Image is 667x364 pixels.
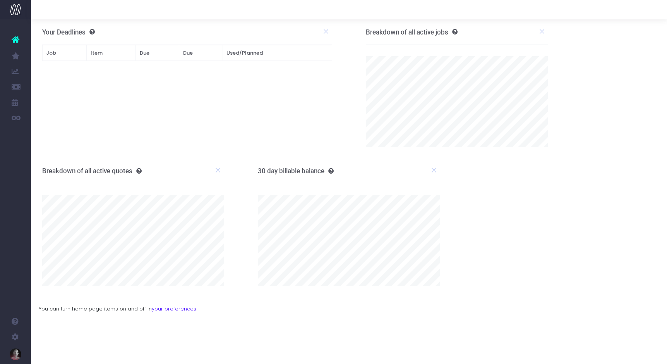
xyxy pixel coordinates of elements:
[42,28,95,36] h3: Your Deadlines
[31,297,667,313] div: You can turn home page items on and off in
[10,348,21,360] img: images/default_profile_image.png
[42,167,142,175] h3: Breakdown of all active quotes
[366,28,458,36] h3: Breakdown of all active jobs
[136,45,179,61] th: Due
[87,45,136,61] th: Item
[42,45,87,61] th: Job
[223,45,332,61] th: Used/Planned
[179,45,223,61] th: Due
[152,305,196,312] a: your preferences
[258,167,334,175] h3: 30 day billable balance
